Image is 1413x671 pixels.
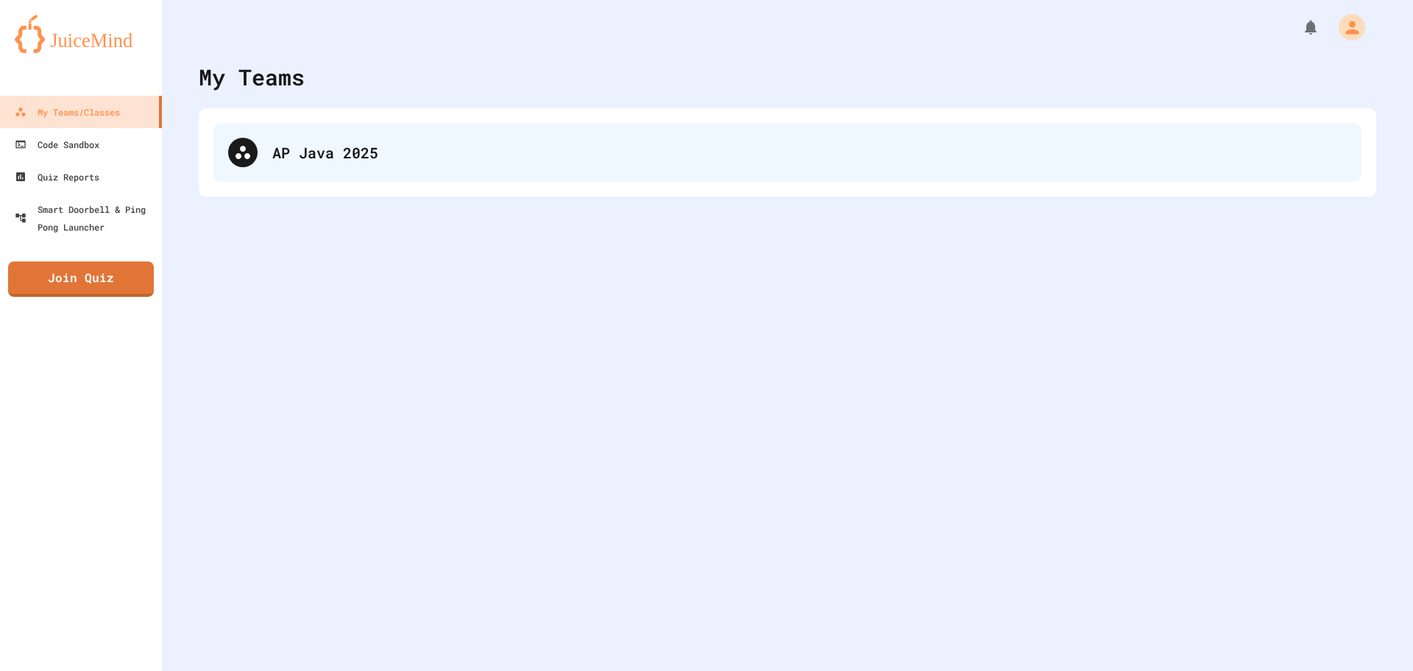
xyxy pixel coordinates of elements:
[15,15,147,53] img: logo-orange.svg
[1323,10,1369,44] div: My Account
[15,103,120,121] div: My Teams/Classes
[199,60,305,94] div: My Teams
[1275,15,1323,40] div: My Notifications
[15,168,99,186] div: Quiz Reports
[8,261,154,297] a: Join Quiz
[272,141,1347,164] div: AP Java 2025
[213,123,1361,182] div: AP Java 2025
[15,200,156,236] div: Smart Doorbell & Ping Pong Launcher
[15,136,99,153] div: Code Sandbox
